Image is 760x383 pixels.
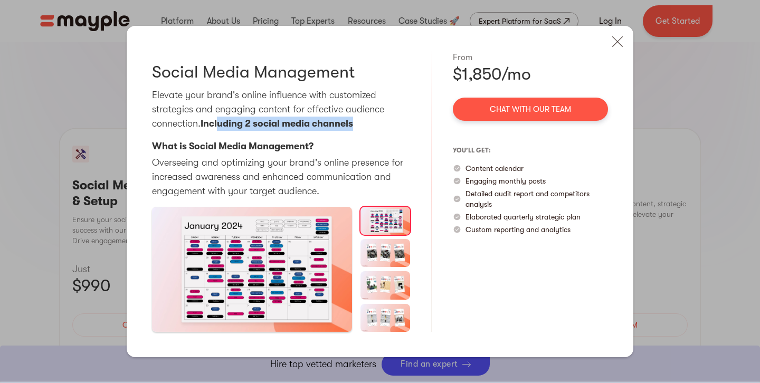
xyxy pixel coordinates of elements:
h3: Social Media Management [152,62,355,83]
strong: Including 2 social media channels [201,118,353,129]
div: $1,850/mo [453,64,608,85]
p: Custom reporting and analytics [465,224,571,235]
p: Engaging monthly posts [465,176,546,186]
p: Content calendar [465,163,524,174]
p: Elevate your brand's online influence with customized strategies and engaging content for effecti... [152,88,410,131]
a: Chat with our team [453,98,608,121]
div: From [453,51,608,64]
p: you’ll get: [453,142,608,159]
p: Elaborated quarterly strategic plan [465,212,581,222]
p: What is Social Media Management? [152,139,313,154]
p: Detailed audit report and competitors analysis [465,188,608,209]
a: open lightbox [152,207,352,332]
p: Overseeing and optimizing your brand's online presence for increased awareness and enhanced commu... [152,156,410,198]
